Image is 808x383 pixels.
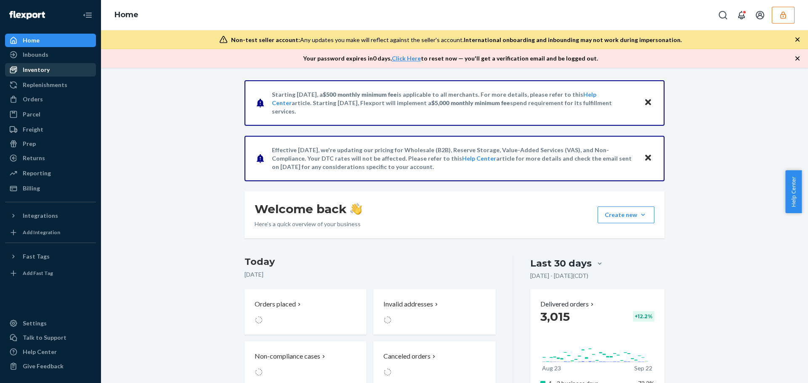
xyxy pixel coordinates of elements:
a: Home [114,10,138,19]
a: Orders [5,92,96,106]
div: Billing [23,184,40,193]
div: Help Center [23,348,57,356]
div: Settings [23,319,47,328]
div: Add Integration [23,229,60,236]
div: Inbounds [23,50,48,59]
button: Close Navigation [79,7,96,24]
a: Help Center [5,345,96,359]
div: Last 30 days [530,257,592,270]
div: Fast Tags [23,252,50,261]
a: Replenishments [5,78,96,92]
a: Add Integration [5,226,96,239]
a: Home [5,34,96,47]
a: Help Center [462,155,496,162]
button: Close [643,152,654,164]
p: Your password expires in 0 days . to reset now — you'll get a verification email and be logged out. [303,54,598,63]
a: Settings [5,317,96,330]
button: Open account menu [752,7,768,24]
div: Prep [23,140,36,148]
span: $500 monthly minimum fee [323,91,397,98]
button: Open notifications [733,7,750,24]
p: [DATE] [245,270,496,279]
span: $5,000 monthly minimum fee [431,99,510,106]
a: Returns [5,151,96,165]
a: Billing [5,182,96,195]
p: Starting [DATE], a is applicable to all merchants. For more details, please refer to this article... [272,90,636,116]
button: Delivered orders [540,299,595,309]
div: Give Feedback [23,362,64,370]
p: Here’s a quick overview of your business [255,220,362,228]
button: Close [643,97,654,109]
div: Returns [23,154,45,162]
a: Click Here [392,55,421,62]
div: Reporting [23,169,51,177]
a: Inbounds [5,48,96,61]
div: Orders [23,95,43,103]
button: Integrations [5,209,96,222]
button: Help Center [785,170,802,213]
p: Effective [DATE], we're updating our pricing for Wholesale (B2B), Reserve Storage, Value-Added Se... [272,146,636,171]
div: Parcel [23,110,40,119]
div: Integrations [23,211,58,220]
a: Reporting [5,166,96,180]
div: Add Fast Tag [23,269,53,277]
div: Talk to Support [23,333,66,342]
button: Open Search Box [715,7,731,24]
button: Invalid addresses [373,289,495,335]
div: Freight [23,125,43,134]
button: Fast Tags [5,250,96,263]
a: Freight [5,123,96,136]
span: Non-test seller account: [231,36,300,43]
div: + 12.2 % [633,311,654,322]
h3: Today [245,255,496,269]
ol: breadcrumbs [108,3,145,27]
p: Aug 23 [542,364,561,372]
a: Prep [5,137,96,151]
div: Inventory [23,66,50,74]
button: Create new [598,206,654,223]
img: hand-wave emoji [350,203,362,215]
span: Support [17,6,47,13]
button: Talk to Support [5,331,96,344]
a: Add Fast Tag [5,267,96,280]
p: Orders placed [255,299,296,309]
p: [DATE] - [DATE] ( CDT ) [530,272,588,280]
span: International onboarding and inbounding may not work during impersonation. [464,36,682,43]
a: Inventory [5,63,96,77]
p: Canceled orders [383,351,431,361]
a: Parcel [5,108,96,121]
span: 3,015 [540,309,570,324]
div: Any updates you make will reflect against the seller's account. [231,36,682,44]
p: Sep 22 [634,364,652,372]
p: Non-compliance cases [255,351,320,361]
p: Invalid addresses [383,299,433,309]
img: Flexport logo [9,11,45,19]
div: Replenishments [23,81,67,89]
div: Home [23,36,40,45]
h1: Welcome back [255,201,362,217]
button: Give Feedback [5,359,96,373]
button: Orders placed [245,289,367,335]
